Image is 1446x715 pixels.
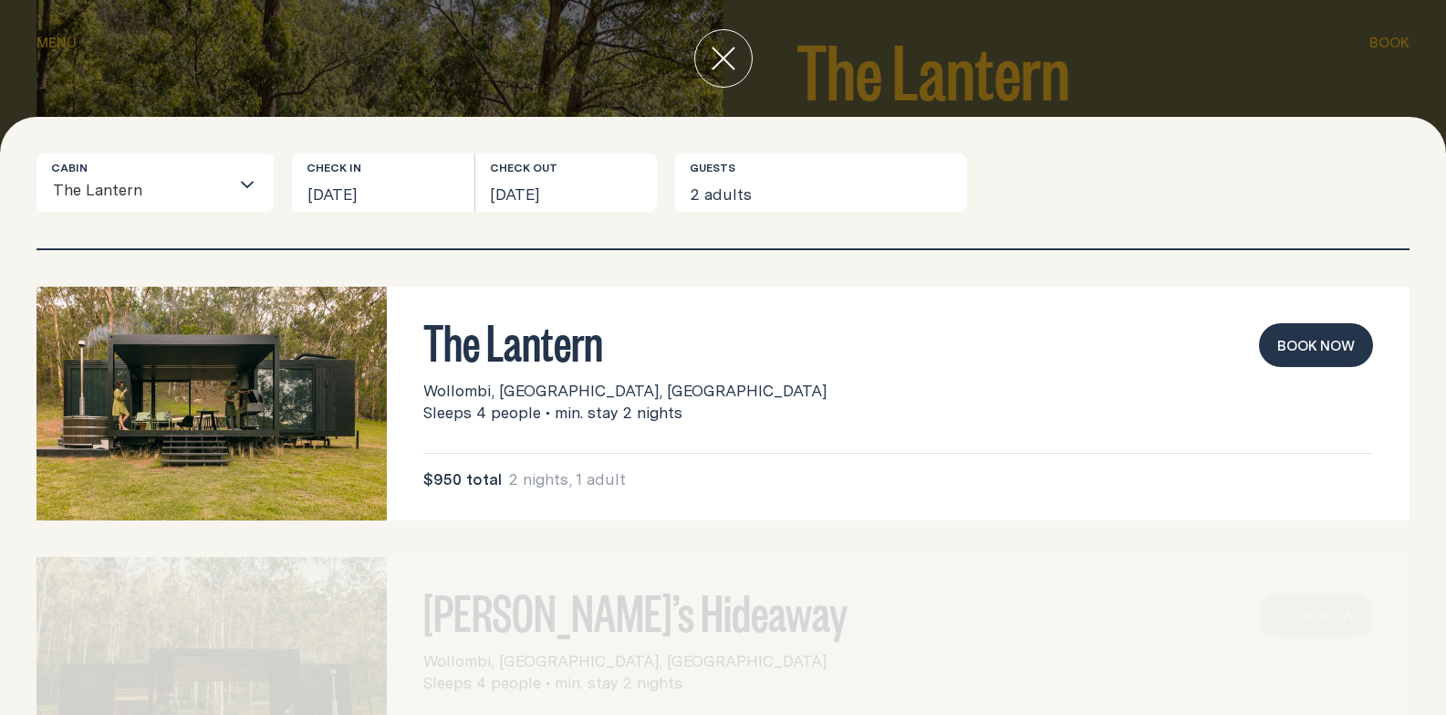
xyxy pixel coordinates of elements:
[423,468,502,490] span: $950 total
[292,153,474,212] button: [DATE]
[675,153,967,212] button: 2 adults
[475,153,658,212] button: [DATE]
[694,29,753,88] button: close
[1259,323,1373,367] button: book now
[36,153,274,212] div: Search for option
[143,173,229,211] input: Search for option
[423,402,682,424] span: Sleeps 4 people • min. stay 2 nights
[52,169,143,211] span: The Lantern
[690,161,735,175] label: Guests
[509,468,626,490] span: 2 nights, 1 adult
[423,380,827,402] span: Wollombi, [GEOGRAPHIC_DATA], [GEOGRAPHIC_DATA]
[423,323,1373,358] h3: The Lantern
